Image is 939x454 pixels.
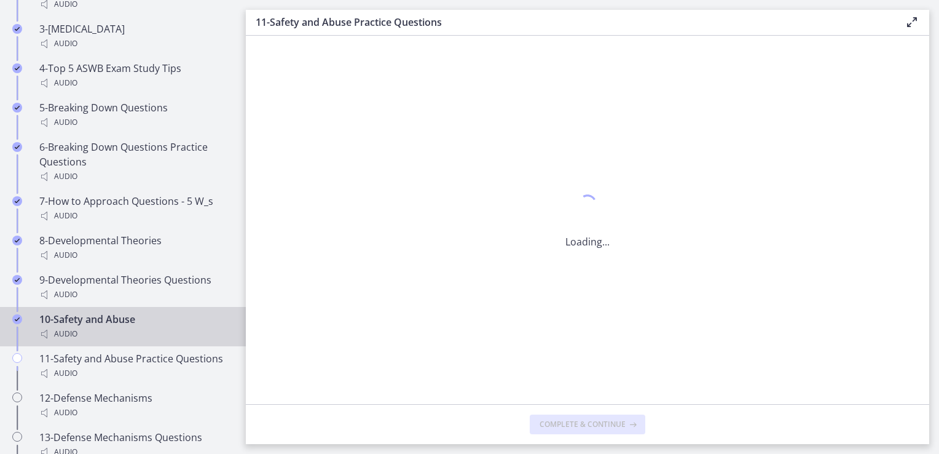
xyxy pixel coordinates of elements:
div: 9-Developmental Theories Questions [39,273,231,302]
i: Completed [12,314,22,324]
div: Audio [39,209,231,223]
div: 1 [565,191,610,220]
div: 11-Safety and Abuse Practice Questions [39,351,231,381]
i: Completed [12,24,22,34]
div: 6-Breaking Down Questions Practice Questions [39,140,231,184]
div: Audio [39,405,231,420]
button: Complete & continue [530,415,645,434]
i: Completed [12,142,22,152]
i: Completed [12,63,22,73]
span: Complete & continue [540,420,626,429]
h3: 11-Safety and Abuse Practice Questions [256,15,885,30]
i: Completed [12,196,22,206]
div: 10-Safety and Abuse [39,312,231,341]
div: Audio [39,76,231,90]
div: 5-Breaking Down Questions [39,100,231,130]
div: Audio [39,36,231,51]
div: 8-Developmental Theories [39,233,231,263]
p: Loading... [565,234,610,249]
div: Audio [39,366,231,381]
div: 7-How to Approach Questions - 5 W_s [39,194,231,223]
div: 4-Top 5 ASWB Exam Study Tips [39,61,231,90]
div: 12-Defense Mechanisms [39,391,231,420]
div: Audio [39,248,231,263]
div: Audio [39,115,231,130]
div: Audio [39,169,231,184]
i: Completed [12,103,22,113]
i: Completed [12,236,22,245]
div: Audio [39,287,231,302]
div: 3-[MEDICAL_DATA] [39,22,231,51]
i: Completed [12,275,22,285]
div: Audio [39,327,231,341]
